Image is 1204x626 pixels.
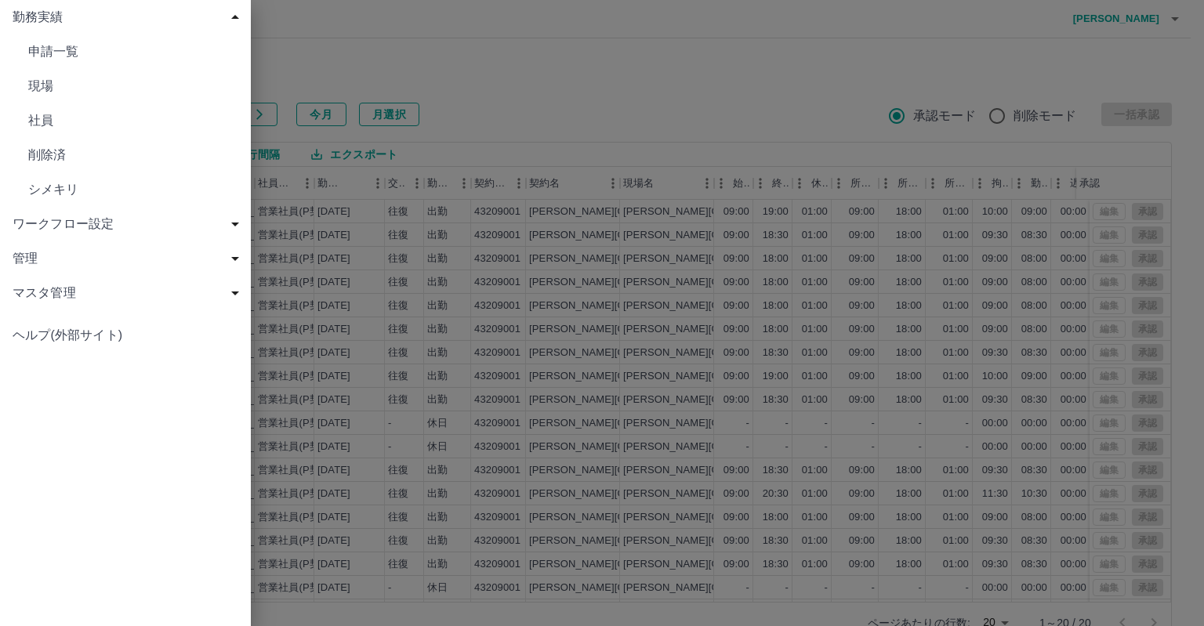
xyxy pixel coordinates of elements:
span: 社員 [28,111,238,130]
span: シメキリ [28,180,238,199]
span: マスタ管理 [13,284,245,302]
span: 現場 [28,77,238,96]
span: 申請一覧 [28,42,238,61]
span: 管理 [13,249,245,268]
span: 削除済 [28,146,238,165]
span: ワークフロー設定 [13,215,245,233]
span: 勤務実績 [13,8,245,27]
span: ヘルプ(外部サイト) [13,326,238,345]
